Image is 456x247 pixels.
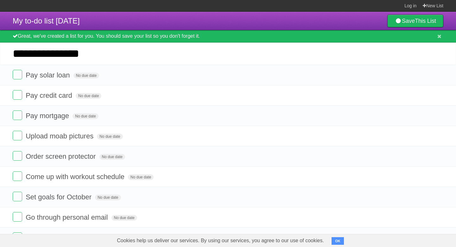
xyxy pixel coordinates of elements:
[26,152,97,160] span: Order screen protector
[13,131,22,140] label: Done
[97,134,123,139] span: No due date
[13,232,22,242] label: Done
[26,71,71,79] span: Pay solar loan
[13,90,22,100] label: Done
[13,192,22,201] label: Done
[26,91,74,99] span: Pay credit card
[13,70,22,79] label: Done
[26,213,109,221] span: Go through personal email
[26,112,71,120] span: Pay mortgage
[111,215,137,221] span: No due date
[95,195,121,200] span: No due date
[13,110,22,120] label: Done
[13,171,22,181] label: Done
[73,73,99,78] span: No due date
[332,237,344,245] button: OK
[13,151,22,161] label: Done
[415,18,436,24] b: This List
[73,113,98,119] span: No due date
[76,93,101,99] span: No due date
[13,212,22,222] label: Done
[99,154,125,160] span: No due date
[26,132,95,140] span: Upload moab pictures
[26,234,139,242] span: Make list of spider-man cards I want
[387,15,443,27] a: SaveThis List
[26,193,93,201] span: Set goals for October
[13,17,80,25] span: My to-do list [DATE]
[128,174,154,180] span: No due date
[111,234,330,247] span: Cookies help us deliver our services. By using our services, you agree to our use of cookies.
[26,173,126,181] span: Come up with workout schedule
